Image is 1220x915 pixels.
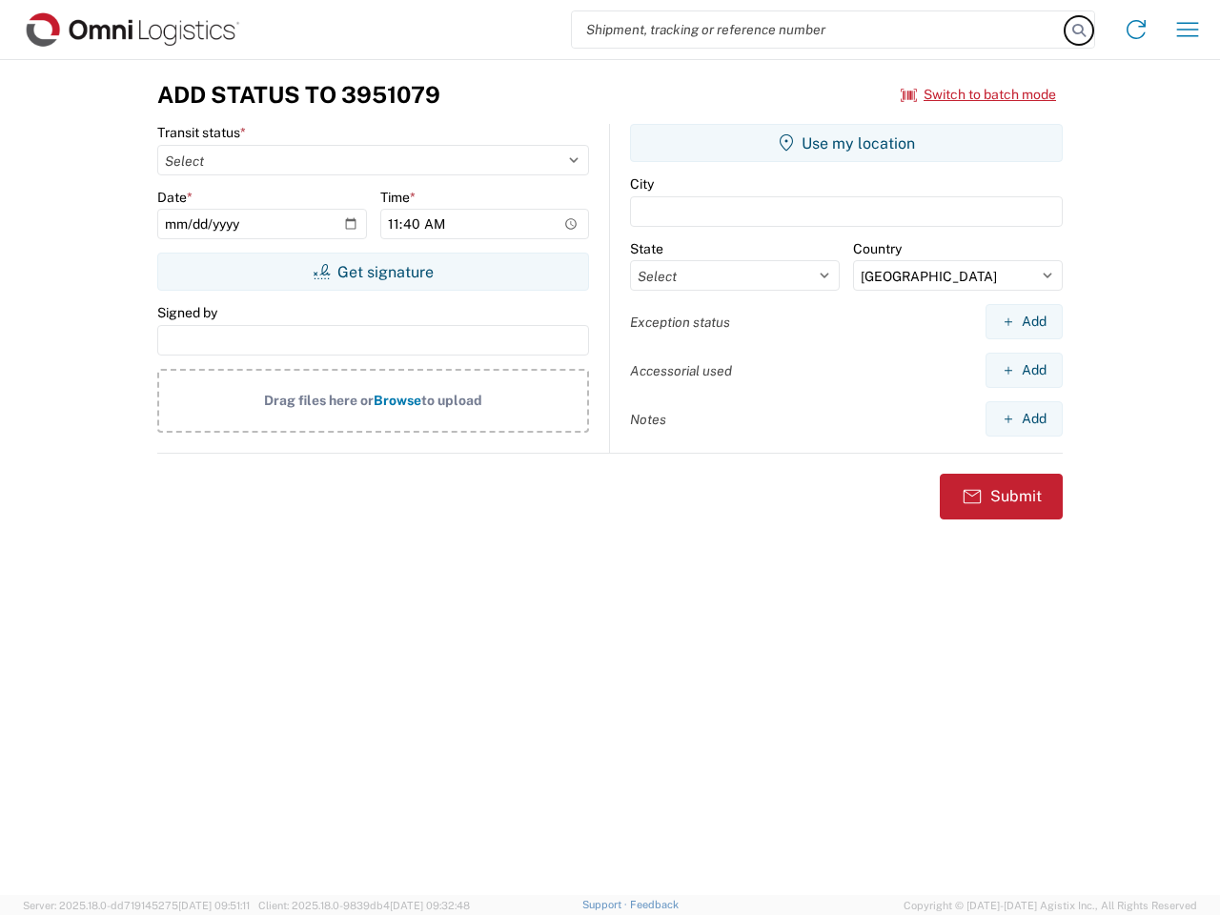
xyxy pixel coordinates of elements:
span: to upload [421,393,482,408]
span: Client: 2025.18.0-9839db4 [258,900,470,911]
label: Date [157,189,193,206]
label: Transit status [157,124,246,141]
button: Add [986,353,1063,388]
a: Support [582,899,630,910]
button: Switch to batch mode [901,79,1056,111]
label: City [630,175,654,193]
label: Notes [630,411,666,428]
label: Country [853,240,902,257]
label: Exception status [630,314,730,331]
span: Server: 2025.18.0-dd719145275 [23,900,250,911]
span: [DATE] 09:32:48 [390,900,470,911]
label: Accessorial used [630,362,732,379]
label: Time [380,189,416,206]
span: Browse [374,393,421,408]
span: [DATE] 09:51:11 [178,900,250,911]
a: Feedback [630,899,679,910]
button: Submit [940,474,1063,519]
input: Shipment, tracking or reference number [572,11,1066,48]
label: Signed by [157,304,217,321]
button: Use my location [630,124,1063,162]
button: Get signature [157,253,589,291]
span: Copyright © [DATE]-[DATE] Agistix Inc., All Rights Reserved [904,897,1197,914]
button: Add [986,304,1063,339]
span: Drag files here or [264,393,374,408]
label: State [630,240,663,257]
h3: Add Status to 3951079 [157,81,440,109]
button: Add [986,401,1063,437]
